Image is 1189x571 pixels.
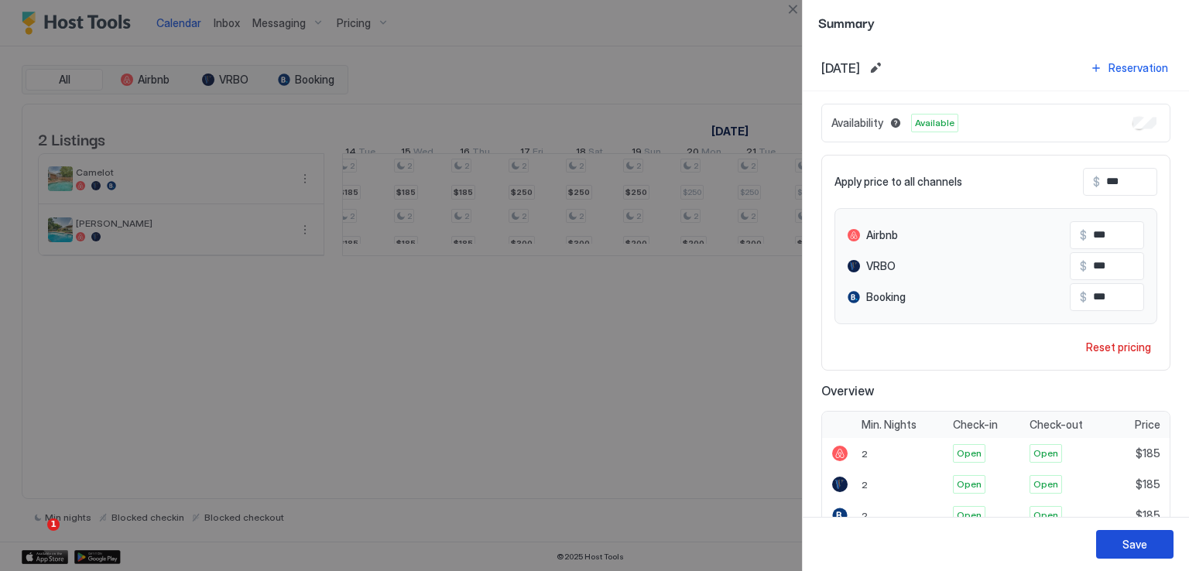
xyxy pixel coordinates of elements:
span: $ [1093,175,1100,189]
iframe: Intercom live chat [15,518,53,556]
span: Check-out [1030,418,1083,432]
span: Price [1135,418,1160,432]
span: Min. Nights [862,418,917,432]
span: Open [957,477,982,491]
span: [DATE] [821,60,860,76]
span: $ [1080,290,1087,304]
div: Reservation [1108,60,1168,76]
span: Open [1033,508,1058,522]
div: Reset pricing [1086,339,1151,355]
span: 2 [862,510,868,521]
span: Available [915,116,954,130]
span: $185 [1136,508,1160,522]
span: Open [957,446,982,460]
span: Summary [818,12,1174,32]
span: $ [1080,228,1087,242]
span: Availability [831,116,883,130]
span: $185 [1136,446,1160,460]
span: $185 [1136,477,1160,491]
button: Reset pricing [1080,337,1157,357]
span: Overview [821,383,1170,398]
span: 2 [862,479,868,491]
span: 1 [47,518,60,531]
span: Airbnb [866,228,898,242]
span: Apply price to all channels [834,175,962,189]
span: $ [1080,259,1087,273]
button: Reservation [1088,57,1170,78]
span: 2 [862,448,868,460]
div: Save [1122,536,1147,552]
span: Open [1033,477,1058,491]
span: VRBO [866,259,896,273]
button: Blocked dates override all pricing rules and remain unavailable until manually unblocked [886,114,905,132]
span: Open [1033,446,1058,460]
button: Edit date range [866,59,885,77]
span: Check-in [953,418,998,432]
span: Open [957,508,982,522]
span: Booking [866,290,906,304]
button: Save [1096,530,1174,559]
